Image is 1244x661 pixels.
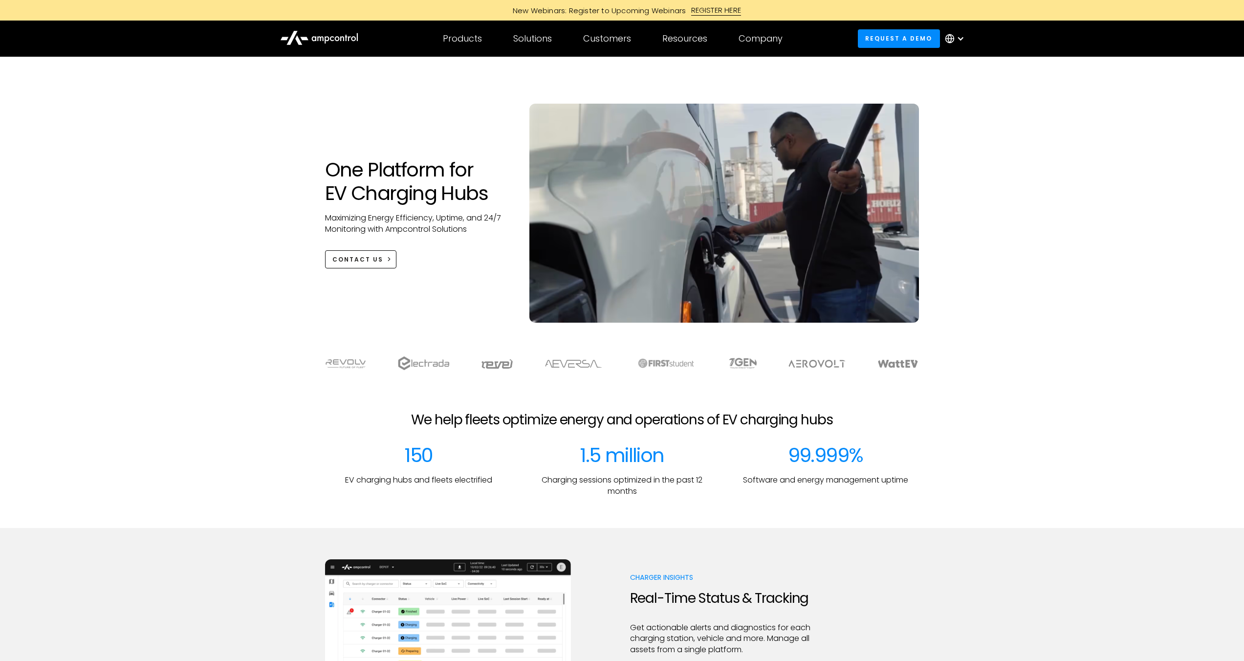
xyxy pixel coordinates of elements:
div: Products [443,33,482,44]
div: Company [739,33,783,44]
p: Maximizing Energy Efficiency, Uptime, and 24/7 Monitoring with Ampcontrol Solutions [325,213,510,235]
div: Customers [583,33,631,44]
p: EV charging hubs and fleets electrified [345,475,492,485]
div: Resources [662,33,707,44]
a: New Webinars: Register to Upcoming WebinarsREGISTER HERE [402,5,842,16]
img: WattEV logo [877,360,918,368]
div: 99.999% [788,443,863,467]
p: Get actionable alerts and diagnostics for each charging station, vehicle and more. Manage all ass... [630,622,818,655]
p: Charging sessions optimized in the past 12 months [528,475,716,497]
div: REGISTER HERE [691,5,742,16]
a: CONTACT US [325,250,397,268]
img: electrada logo [398,356,449,370]
h2: We help fleets optimize energy and operations of EV charging hubs [411,412,832,428]
div: Solutions [513,33,552,44]
div: 150 [404,443,433,467]
p: Software and energy management uptime [743,475,908,485]
img: Aerovolt Logo [788,360,846,368]
div: 1.5 million [580,443,664,467]
div: CONTACT US [332,255,383,264]
p: Charger Insights [630,573,818,582]
div: New Webinars: Register to Upcoming Webinars [503,5,691,16]
a: Request a demo [858,29,940,47]
h2: Real-Time Status & Tracking [630,590,818,607]
h1: One Platform for EV Charging Hubs [325,158,510,205]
